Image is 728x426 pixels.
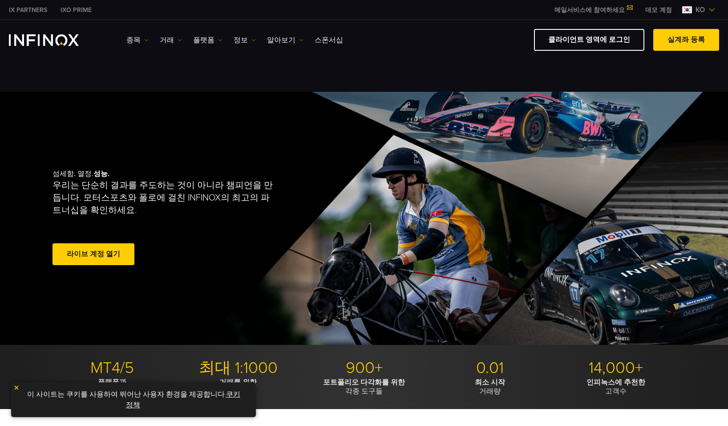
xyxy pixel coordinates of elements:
p: 900+ [304,358,424,378]
div: 섬세함. 열정. [53,155,333,282]
a: 클라이언트 영역에 로그인 [534,29,644,51]
strong: 플랫폼과 [98,378,126,387]
p: 14,000+ [556,358,675,378]
a: 메일서비스에 참여하세요 [548,6,639,14]
strong: 인피녹스에 추천한 [586,378,645,387]
a: 거래 [160,35,182,45]
p: 최대 1:1000 [178,358,298,378]
img: yellow close icon [13,385,20,391]
a: 플랫폼 [193,35,222,45]
strong: 성능. [93,169,109,178]
a: 정보 [234,35,256,45]
p: 0.01 [430,358,550,378]
strong: 포트폴리오 다각화를 위한 [323,378,405,387]
strong: 최소 시작 [475,378,505,387]
p: MT4/5 [53,358,172,378]
a: INFINOX [2,5,54,15]
a: 실계좌 등록 [653,29,719,51]
p: 각종 도구들 [304,378,424,396]
a: 종목 [126,35,149,45]
a: INFINOX MENU [639,5,679,15]
a: INFINOX Logo [9,34,100,46]
p: 이 사이트는 쿠키를 사용하여 뛰어난 사용자 환경을 제공합니다. . [16,387,251,413]
strong: 거래를 위한 [219,378,257,387]
a: 알아보기 [267,35,303,45]
p: 우리는 단순히 결과를 주도하는 것이 아니라 챔피언을 만듭니다. 모터스포츠와 폴로에 걸친 INFINOX의 최고의 파트너십을 확인하세요. [53,179,277,217]
a: INFINOX [54,5,98,15]
p: 최신 거래 도구 [53,378,172,396]
p: 거래량 [430,378,550,396]
a: 스폰서십 [315,35,343,45]
a: 라이브 계정 열기 [53,243,134,265]
p: 레버리지 [178,378,298,396]
span: ko [692,4,708,15]
p: 고객수 [556,378,675,396]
